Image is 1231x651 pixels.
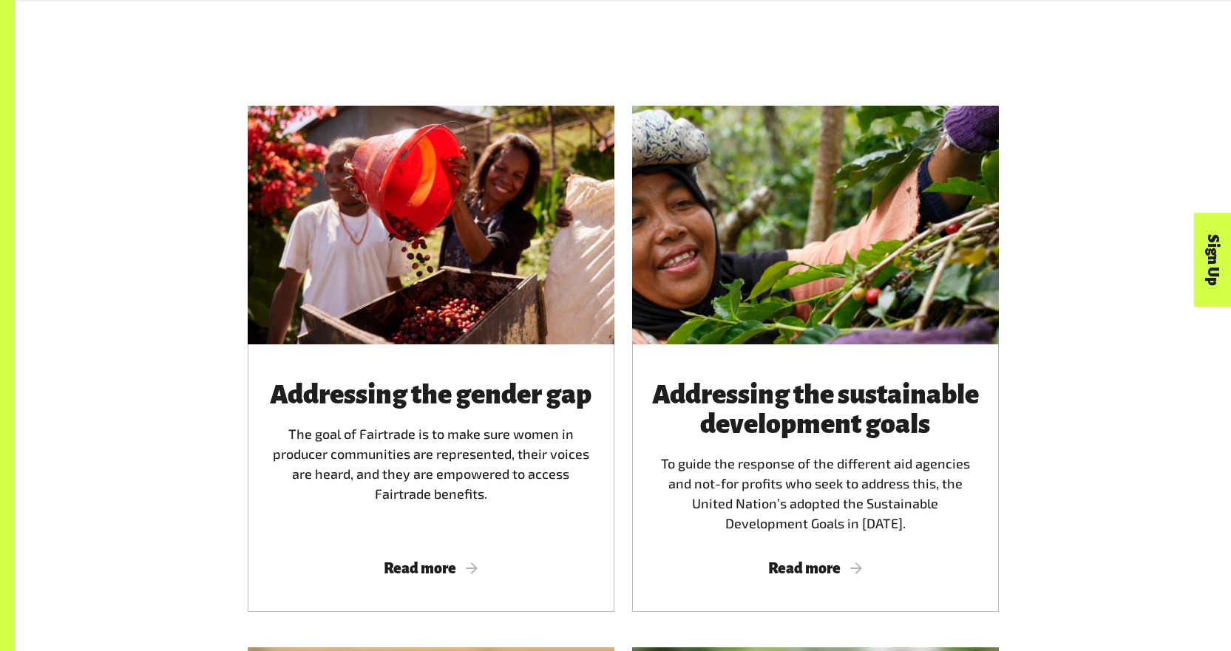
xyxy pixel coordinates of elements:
span: Read more [265,560,597,576]
h3: Addressing the sustainable development goals [650,380,981,439]
a: Addressing the gender gapThe goal of Fairtrade is to make sure women in producer communities are ... [248,106,614,611]
div: To guide the response of the different aid agencies and not-for profits who seek to address this,... [650,380,981,534]
a: Addressing the sustainable development goalsTo guide the response of the different aid agencies a... [632,106,999,611]
span: Read more [650,560,981,576]
h3: Addressing the gender gap [265,380,597,409]
div: The goal of Fairtrade is to make sure women in producer communities are represented, their voices... [265,380,597,534]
